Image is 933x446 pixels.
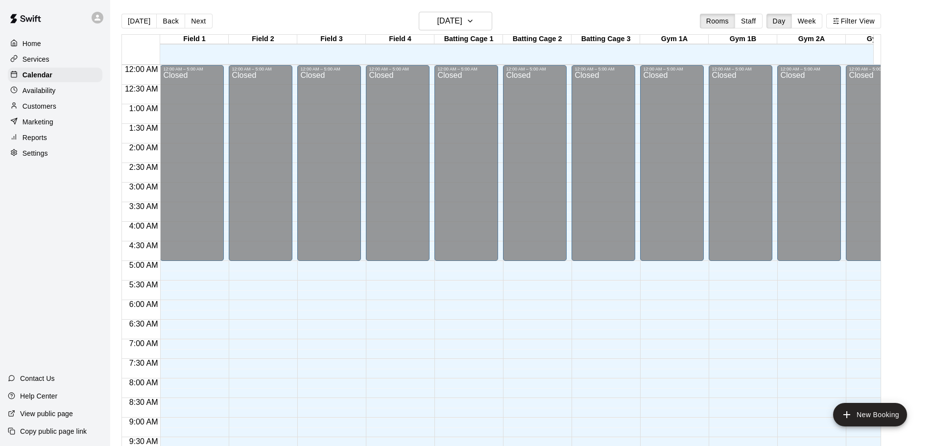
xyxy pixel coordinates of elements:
[297,35,366,44] div: Field 3
[232,71,289,264] div: Closed
[127,300,161,308] span: 6:00 AM
[23,117,53,127] p: Marketing
[574,67,632,71] div: 12:00 AM – 5:00 AM
[735,14,763,28] button: Staff
[777,35,846,44] div: Gym 2A
[8,83,102,98] a: Availability
[127,163,161,171] span: 2:30 AM
[709,65,772,261] div: 12:00 AM – 5:00 AM: Closed
[826,14,881,28] button: Filter View
[127,124,161,132] span: 1:30 AM
[506,67,564,71] div: 12:00 AM – 5:00 AM
[8,68,102,82] a: Calendar
[700,14,735,28] button: Rooms
[160,65,224,261] div: 12:00 AM – 5:00 AM: Closed
[437,14,462,28] h6: [DATE]
[127,398,161,406] span: 8:30 AM
[437,71,495,264] div: Closed
[297,65,361,261] div: 12:00 AM – 5:00 AM: Closed
[20,426,87,436] p: Copy public page link
[23,70,52,80] p: Calendar
[640,35,709,44] div: Gym 1A
[434,65,498,261] div: 12:00 AM – 5:00 AM: Closed
[833,403,907,426] button: add
[574,71,632,264] div: Closed
[229,35,297,44] div: Field 2
[780,67,838,71] div: 12:00 AM – 5:00 AM
[160,35,229,44] div: Field 1
[8,146,102,161] a: Settings
[437,67,495,71] div: 12:00 AM – 5:00 AM
[156,14,185,28] button: Back
[712,71,769,264] div: Closed
[366,65,430,261] div: 12:00 AM – 5:00 AM: Closed
[643,71,701,264] div: Closed
[419,12,492,30] button: [DATE]
[185,14,212,28] button: Next
[506,71,564,264] div: Closed
[127,143,161,152] span: 2:00 AM
[849,71,907,264] div: Closed
[8,115,102,129] a: Marketing
[503,65,567,261] div: 12:00 AM – 5:00 AM: Closed
[846,65,909,261] div: 12:00 AM – 5:00 AM: Closed
[23,39,41,48] p: Home
[369,67,427,71] div: 12:00 AM – 5:00 AM
[20,391,57,401] p: Help Center
[127,281,161,289] span: 5:30 AM
[127,418,161,426] span: 9:00 AM
[23,86,56,95] p: Availability
[791,14,822,28] button: Week
[8,99,102,114] a: Customers
[712,67,769,71] div: 12:00 AM – 5:00 AM
[572,35,640,44] div: Batting Cage 3
[127,222,161,230] span: 4:00 AM
[849,67,907,71] div: 12:00 AM – 5:00 AM
[127,437,161,446] span: 9:30 AM
[434,35,503,44] div: Batting Cage 1
[122,85,161,93] span: 12:30 AM
[127,339,161,348] span: 7:00 AM
[163,71,221,264] div: Closed
[121,14,157,28] button: [DATE]
[643,67,701,71] div: 12:00 AM – 5:00 AM
[300,71,358,264] div: Closed
[127,261,161,269] span: 5:00 AM
[369,71,427,264] div: Closed
[23,148,48,158] p: Settings
[300,67,358,71] div: 12:00 AM – 5:00 AM
[20,374,55,383] p: Contact Us
[163,67,221,71] div: 12:00 AM – 5:00 AM
[127,359,161,367] span: 7:30 AM
[23,133,47,142] p: Reports
[122,65,161,73] span: 12:00 AM
[8,52,102,67] a: Services
[127,104,161,113] span: 1:00 AM
[20,409,73,419] p: View public page
[127,183,161,191] span: 3:00 AM
[127,241,161,250] span: 4:30 AM
[366,35,434,44] div: Field 4
[127,378,161,387] span: 8:00 AM
[127,202,161,211] span: 3:30 AM
[709,35,777,44] div: Gym 1B
[846,35,914,44] div: Gym 2B
[503,35,572,44] div: Batting Cage 2
[232,67,289,71] div: 12:00 AM – 5:00 AM
[572,65,635,261] div: 12:00 AM – 5:00 AM: Closed
[777,65,841,261] div: 12:00 AM – 5:00 AM: Closed
[640,65,704,261] div: 12:00 AM – 5:00 AM: Closed
[8,36,102,51] a: Home
[23,101,56,111] p: Customers
[8,130,102,145] a: Reports
[229,65,292,261] div: 12:00 AM – 5:00 AM: Closed
[127,320,161,328] span: 6:30 AM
